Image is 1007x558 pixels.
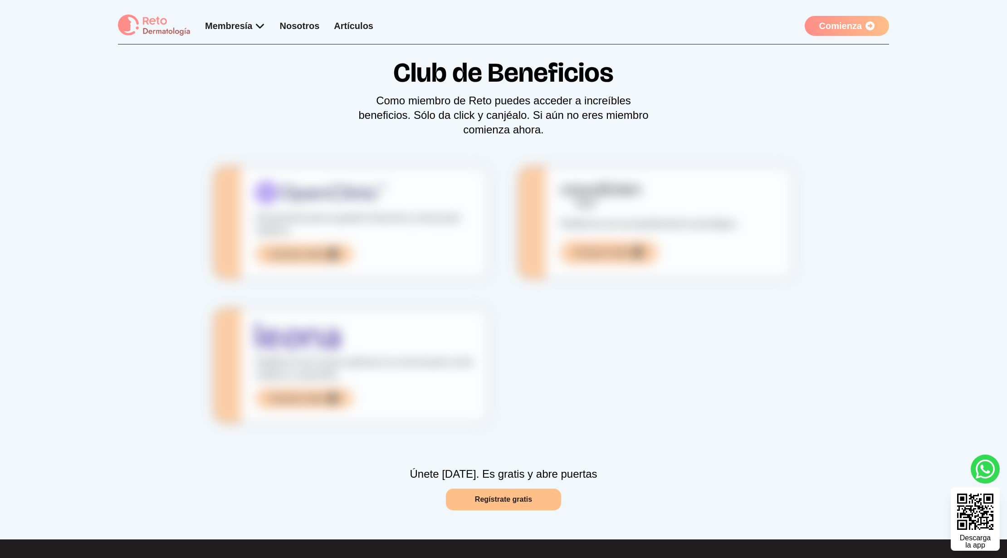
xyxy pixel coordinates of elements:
p: Como miembro de Reto puedes acceder a increíbles beneficios. Sólo da click y canjéalo. Si aún no ... [351,93,656,137]
a: Artículos [334,21,373,31]
a: Regístrate gratis [446,489,561,510]
a: whatsapp button [971,455,1000,484]
div: Membresía [205,20,265,32]
a: Comienza [805,16,889,36]
div: Descarga la app [960,534,991,549]
h1: Club de Beneficios [118,44,889,86]
p: Únete [DATE]. Es gratis y abre puertas [4,467,1003,481]
a: Nosotros [280,21,320,31]
img: logo Reto dermatología [118,15,191,37]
